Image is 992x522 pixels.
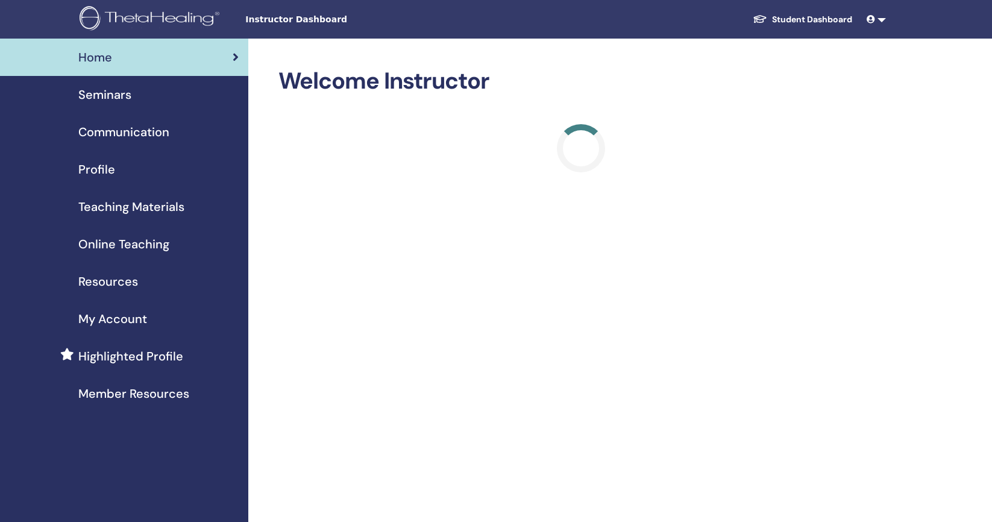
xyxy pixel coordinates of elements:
img: graduation-cap-white.svg [753,14,767,24]
a: Student Dashboard [743,8,862,31]
span: Teaching Materials [78,198,184,216]
span: Online Teaching [78,235,169,253]
h2: Welcome Instructor [278,68,884,95]
span: Highlighted Profile [78,347,183,365]
span: Resources [78,272,138,291]
span: Communication [78,123,169,141]
span: Member Resources [78,385,189,403]
span: My Account [78,310,147,328]
span: Instructor Dashboard [245,13,426,26]
img: logo.png [80,6,224,33]
span: Seminars [78,86,131,104]
span: Home [78,48,112,66]
span: Profile [78,160,115,178]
